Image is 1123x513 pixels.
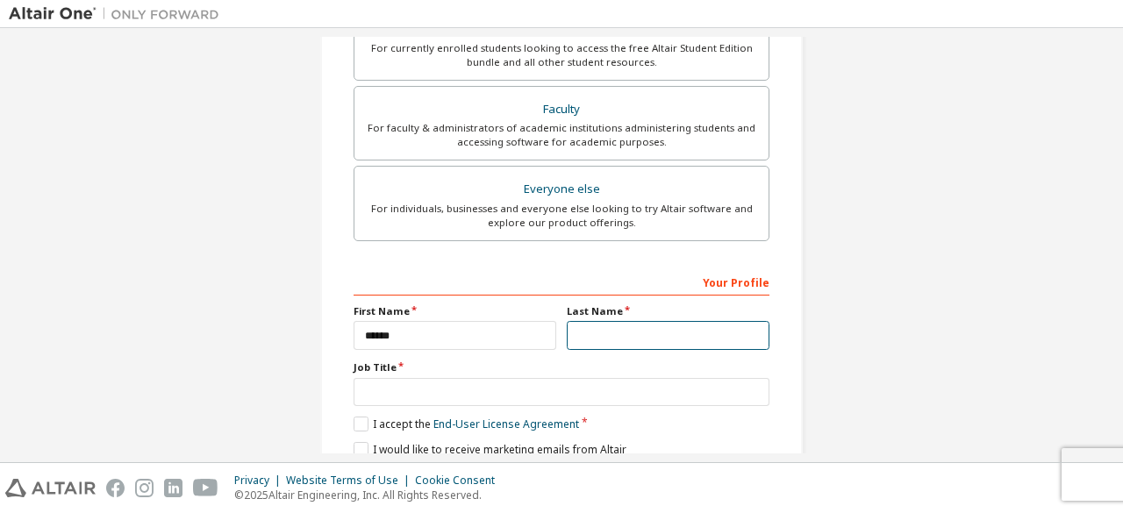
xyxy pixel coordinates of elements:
[234,474,286,488] div: Privacy
[365,202,758,230] div: For individuals, businesses and everyone else looking to try Altair software and explore our prod...
[567,304,769,318] label: Last Name
[365,177,758,202] div: Everyone else
[234,488,505,502] p: © 2025 Altair Engineering, Inc. All Rights Reserved.
[5,479,96,497] img: altair_logo.svg
[164,479,182,497] img: linkedin.svg
[433,417,579,431] a: End-User License Agreement
[106,479,125,497] img: facebook.svg
[286,474,415,488] div: Website Terms of Use
[365,97,758,122] div: Faculty
[135,479,154,497] img: instagram.svg
[354,360,769,374] label: Job Title
[193,479,218,497] img: youtube.svg
[365,121,758,149] div: For faculty & administrators of academic institutions administering students and accessing softwa...
[354,417,579,431] label: I accept the
[354,442,626,457] label: I would like to receive marketing emails from Altair
[415,474,505,488] div: Cookie Consent
[365,41,758,69] div: For currently enrolled students looking to access the free Altair Student Edition bundle and all ...
[9,5,228,23] img: Altair One
[354,304,556,318] label: First Name
[354,267,769,296] div: Your Profile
